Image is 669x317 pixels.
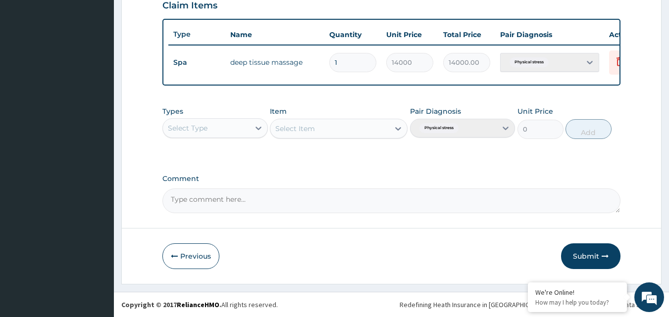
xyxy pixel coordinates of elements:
[324,25,381,45] th: Quantity
[121,300,221,309] strong: Copyright © 2017 .
[18,49,40,74] img: d_794563401_company_1708531726252_794563401
[162,5,186,29] div: Minimize live chat window
[604,25,654,45] th: Actions
[410,106,461,116] label: Pair Diagnosis
[270,106,287,116] label: Item
[517,106,553,116] label: Unit Price
[225,52,324,72] td: deep tissue massage
[566,119,612,139] button: Add
[225,25,324,45] th: Name
[51,55,166,68] div: Chat with us now
[438,25,495,45] th: Total Price
[168,25,225,44] th: Type
[162,243,219,269] button: Previous
[168,123,207,133] div: Select Type
[57,95,137,195] span: We're online!
[495,25,604,45] th: Pair Diagnosis
[162,107,183,116] label: Types
[381,25,438,45] th: Unit Price
[177,300,219,309] a: RelianceHMO
[168,53,225,72] td: Spa
[400,300,662,310] div: Redefining Heath Insurance in [GEOGRAPHIC_DATA] using Telemedicine and Data Science!
[5,212,189,246] textarea: Type your message and hit 'Enter'
[162,0,217,11] h3: Claim Items
[114,292,669,317] footer: All rights reserved.
[561,243,620,269] button: Submit
[162,175,621,183] label: Comment
[535,288,619,297] div: We're Online!
[535,298,619,307] p: How may I help you today?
